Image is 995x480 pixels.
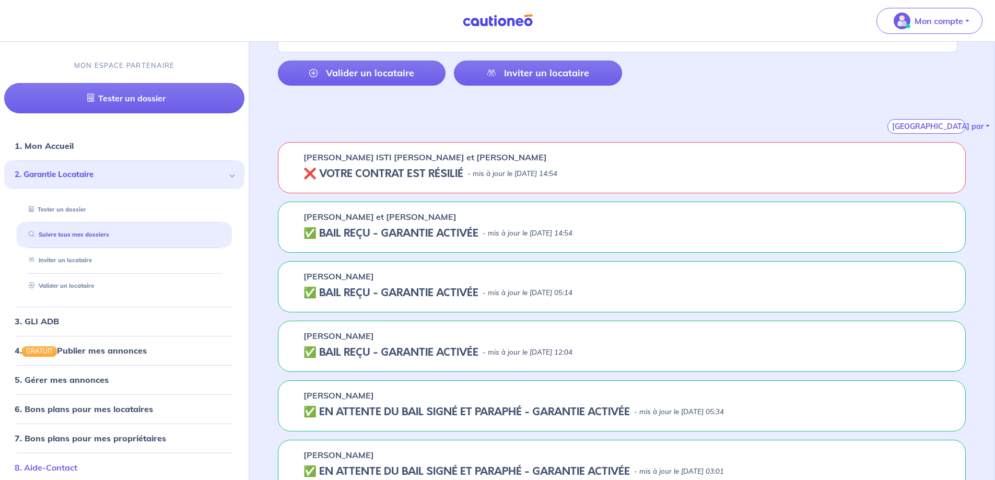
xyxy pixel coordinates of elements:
a: Valider un locataire [25,282,94,289]
div: state: CONTRACT-SIGNED, Context: NOT-LESSOR,IS-GL-CAUTION [303,406,940,418]
a: Valider un locataire [278,61,446,86]
div: Valider un locataire [17,277,232,295]
div: Tester un dossier [17,201,232,218]
p: [PERSON_NAME] et [PERSON_NAME] [303,210,456,223]
a: Tester un dossier [4,83,244,113]
div: 8. Aide-Contact [4,457,244,478]
h5: ✅ BAIL REÇU - GARANTIE ACTIVÉE [303,346,478,359]
span: 2. Garantie Locataire [15,169,226,181]
img: Cautioneo [459,14,537,27]
a: Tester un dossier [25,206,86,213]
p: [PERSON_NAME] [303,389,374,402]
a: 6. Bons plans pour mes locataires [15,404,153,414]
p: [PERSON_NAME] [303,449,374,461]
div: 1. Mon Accueil [4,135,244,156]
a: 7. Bons plans pour mes propriétaires [15,433,166,443]
p: - mis à jour le [DATE] 03:01 [634,466,724,477]
div: Inviter un locataire [17,252,232,269]
h5: ✅️️️ EN ATTENTE DU BAIL SIGNÉ ET PARAPHÉ - GARANTIE ACTIVÉE [303,406,630,418]
a: 4.GRATUITPublier mes annonces [15,345,147,356]
a: Inviter un locataire [25,256,92,264]
h5: ✅️️️ EN ATTENTE DU BAIL SIGNÉ ET PARAPHÉ - GARANTIE ACTIVÉE [303,465,630,478]
div: 2. Garantie Locataire [4,160,244,189]
div: state: CONTRACT-VALIDATED, Context: NOT-LESSOR,IS-GL-CAUTION [303,287,940,299]
p: - mis à jour le [DATE] 14:54 [483,228,572,239]
button: illu_account_valid_menu.svgMon compte [876,8,982,34]
div: state: CONTRACT-VALIDATED, Context: NOT-LESSOR,IS-GL-CAUTION [303,346,940,359]
div: state: CONTRACT-SIGNED, Context: NOT-LESSOR,IS-GL-CAUTION [303,465,940,478]
h5: ❌ VOTRE CONTRAT EST RÉSILIÉ [303,168,463,180]
p: - mis à jour le [DATE] 05:34 [634,407,724,417]
a: 3. GLI ADB [15,316,59,326]
div: state: REVOKED, Context: NOT-LESSOR, [303,168,940,180]
a: 5. Gérer mes annonces [15,374,109,385]
a: 8. Aide-Contact [15,462,77,473]
div: 3. GLI ADB [4,311,244,332]
div: 4.GRATUITPublier mes annonces [4,340,244,361]
p: [PERSON_NAME] ISTI [PERSON_NAME] et [PERSON_NAME] [303,151,547,163]
div: 5. Gérer mes annonces [4,369,244,390]
div: 6. Bons plans pour mes locataires [4,399,244,419]
p: - mis à jour le [DATE] 12:04 [483,347,572,358]
p: - mis à jour le [DATE] 14:54 [467,169,557,179]
h5: ✅ BAIL REÇU - GARANTIE ACTIVÉE [303,227,478,240]
p: [PERSON_NAME] [303,330,374,342]
a: Inviter un locataire [454,61,622,86]
h5: ✅ BAIL REÇU - GARANTIE ACTIVÉE [303,287,478,299]
button: [GEOGRAPHIC_DATA] par [887,119,966,134]
a: Suivre tous mes dossiers [25,231,109,238]
a: 1. Mon Accueil [15,141,74,151]
p: - mis à jour le [DATE] 05:14 [483,288,572,298]
p: MON ESPACE PARTENAIRE [74,61,175,71]
div: state: CONTRACT-VALIDATED, Context: NOT-LESSOR,IN-MANAGEMENT [303,227,940,240]
div: Suivre tous mes dossiers [17,226,232,243]
p: [PERSON_NAME] [303,270,374,283]
div: 7. Bons plans pour mes propriétaires [4,428,244,449]
img: illu_account_valid_menu.svg [894,13,910,29]
p: Mon compte [915,15,963,27]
